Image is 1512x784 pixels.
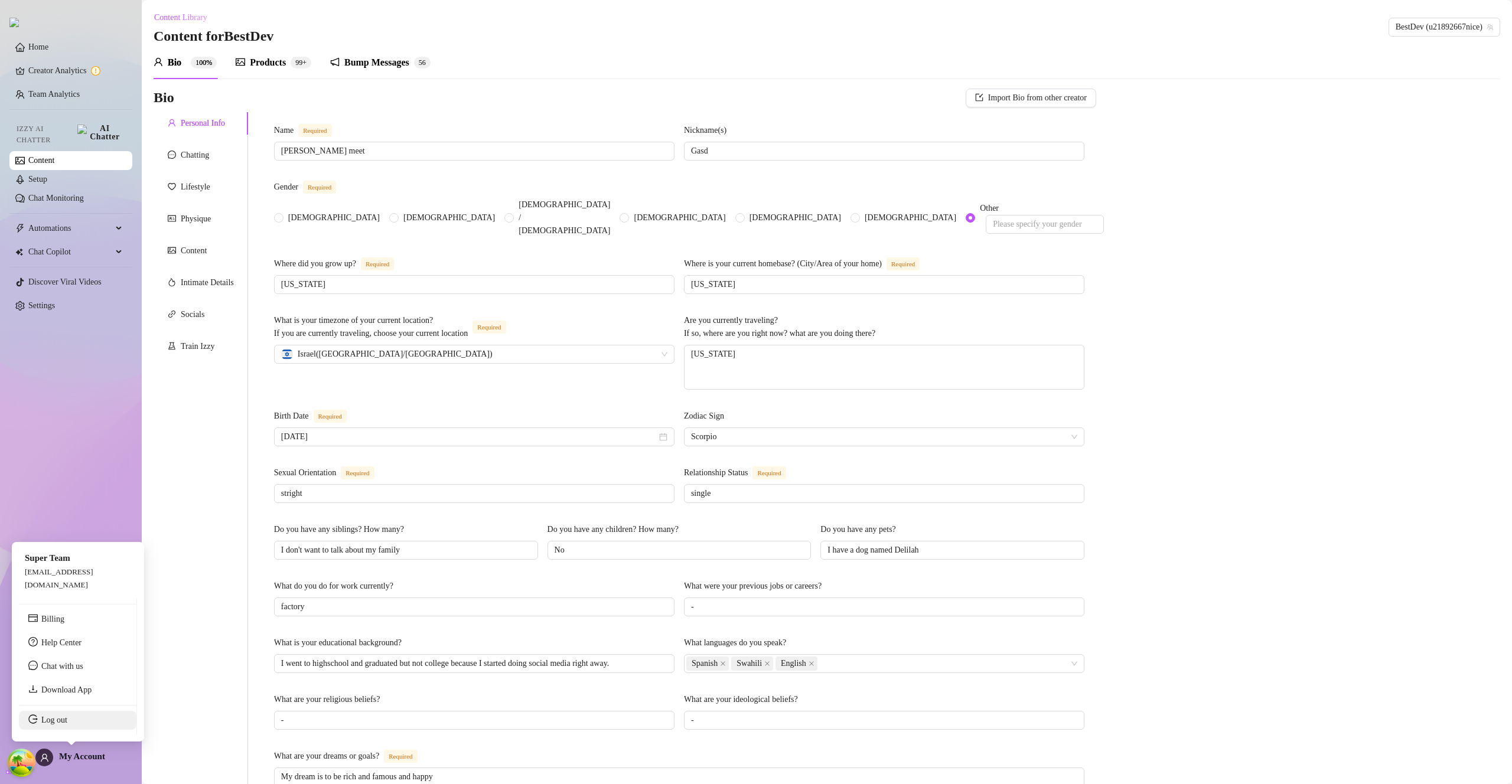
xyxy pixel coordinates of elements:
[684,466,748,479] div: Relationship Status
[684,636,794,649] label: What languages do you speak?
[752,466,786,479] span: Required
[236,57,245,67] span: picture
[820,656,822,671] input: What languages do you speak?
[154,13,207,22] span: Content Library
[684,693,806,706] label: What are your ideological beliefs?
[684,410,724,423] div: Zodiac Sign
[303,181,336,194] span: Required
[684,580,830,593] label: What were your previous jobs or careers?
[384,750,417,763] span: Required
[181,276,234,289] div: Intimate Details
[274,693,388,706] label: What are your religious beliefs?
[548,523,679,536] div: Do you have any children? How many?
[966,89,1096,107] button: Import Bio from other creator
[686,656,729,671] span: Spanish
[764,661,770,667] span: close
[274,257,356,270] div: Where did you grow up?
[691,145,1075,158] input: Nickname(s)
[6,767,14,775] span: build
[191,57,217,68] sup: 100%
[168,55,181,70] div: Bio
[330,57,340,67] span: notification
[274,523,412,536] label: Do you have any siblings? How many?
[298,345,493,363] span: Israel ( [GEOGRAPHIC_DATA]/[GEOGRAPHIC_DATA] )
[274,316,468,338] span: What is your timezone of your current location? If you are currently traveling, choose your curre...
[17,123,73,146] span: Izzy AI Chatter
[629,211,730,224] span: [DEMOGRAPHIC_DATA]
[691,278,1075,291] input: Where is your current homebase? (City/Area of your home)
[691,600,1075,613] input: What were your previous jobs or careers?
[274,124,294,137] div: Name
[274,523,404,536] div: Do you have any siblings? How many?
[820,523,896,536] div: Do you have any pets?
[809,661,814,667] span: close
[274,693,380,706] div: What are your religious beliefs?
[181,308,204,321] div: Socials
[274,636,402,649] div: What is your educational background?
[28,43,48,51] a: Home
[28,661,38,670] span: message
[274,580,393,593] div: What do you do for work currently?
[691,428,1077,446] span: Scorpio
[168,278,176,286] span: fire
[274,124,345,137] label: Name
[274,410,309,423] div: Birth Date
[154,27,273,46] h3: Content for BestDev
[684,257,933,270] label: Where is your current homebase? (City/Area of your home)
[737,657,762,670] span: Swahili
[28,175,47,184] a: Setup
[684,316,875,338] span: Are you currently traveling? If so, where are you right now? what are you doing there?
[28,219,112,238] span: Automations
[25,567,93,589] span: [EMAIL_ADDRESS][DOMAIN_NAME]
[514,198,615,237] span: [DEMOGRAPHIC_DATA] / [DEMOGRAPHIC_DATA]
[684,693,798,706] div: What are your ideological beliefs?
[28,194,84,202] a: Chat Monitoring
[250,55,286,70] div: Products
[274,750,379,763] div: What are your dreams or goals?
[181,213,211,226] div: Physique
[168,182,176,191] span: heart
[41,638,82,647] a: Help Center
[28,61,123,80] a: Creator Analytics exclamation-circle
[731,656,773,671] span: Swahili
[887,257,920,270] span: Required
[422,58,426,67] span: 6
[361,257,394,270] span: Required
[274,466,387,479] label: Sexual Orientation
[77,125,123,141] img: AI Chatter
[181,149,209,162] div: Chatting
[684,580,822,593] div: What were your previous jobs or careers?
[691,714,1075,727] input: What are your ideological beliefs?
[28,90,80,99] a: Team Analytics
[548,523,687,536] label: Do you have any children? How many?
[281,714,665,727] input: What are your religious beliefs?
[775,656,817,671] span: English
[274,410,360,423] label: Birth Date
[168,246,176,254] span: picture
[399,211,500,224] span: [DEMOGRAPHIC_DATA]
[274,580,402,593] label: What do you do for work currently?
[281,278,665,291] input: Where did you grow up?
[344,55,409,70] div: Bump Messages
[986,215,1104,234] input: Other
[28,277,102,286] a: Discover Viral Videos
[15,248,23,256] img: Chat Copilot
[274,181,349,194] label: Gender
[41,615,64,623] a: Billing
[281,657,665,670] input: What is your educational background?
[274,636,410,649] label: What is your educational background?
[1396,18,1493,36] span: BestDev (u21892667nice)
[314,410,347,423] span: Required
[281,348,293,360] img: il
[41,716,67,724] a: Log out
[281,145,665,158] input: Name
[15,224,25,233] span: thunderbolt
[684,124,726,137] div: Nickname(s)
[59,752,105,761] span: My Account
[988,93,1087,103] span: Import Bio from other creator
[154,8,217,27] button: Content Library
[181,340,214,353] div: Train Izzy
[281,600,665,613] input: What do you do for work currently?
[684,636,786,649] div: What languages do you speak?
[781,657,806,670] span: English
